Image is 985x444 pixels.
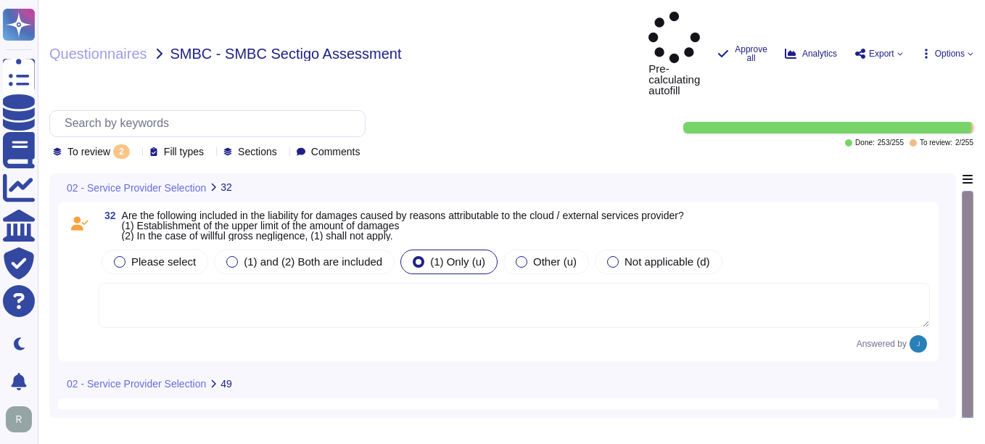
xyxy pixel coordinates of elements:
[735,45,767,62] span: Approve all
[67,379,206,389] span: 02 - Service Provider Selection
[857,340,907,348] span: Answered by
[67,182,206,192] span: 02 - Service Provider Selection
[802,49,837,58] span: Analytics
[430,255,485,268] span: (1) Only (u)
[170,46,402,61] span: SMBC - SMBC Sectigo Assessment
[648,12,700,96] span: Pre-calculating autofill
[244,255,382,268] span: (1) and (2) Both are included
[164,147,204,157] span: Fill types
[99,210,116,221] span: 32
[6,406,32,432] img: user
[122,210,684,242] span: Are the following included in the liability for damages caused by reasons attributable to the clo...
[221,379,232,389] span: 49
[238,147,277,157] span: Sections
[920,139,952,147] span: To review:
[49,46,147,61] span: Questionnaires
[67,147,110,157] span: To review
[625,255,710,268] span: Not applicable (d)
[3,403,42,435] button: user
[869,49,894,58] span: Export
[221,182,232,192] span: 32
[717,45,767,62] button: Approve all
[878,139,904,147] span: 253 / 255
[785,48,837,59] button: Analytics
[57,111,365,136] input: Search by keywords
[113,144,130,159] div: 2
[855,139,875,147] span: Done:
[311,147,360,157] span: Comments
[910,335,927,353] img: user
[131,255,196,268] span: Please select
[935,49,965,58] span: Options
[955,139,973,147] span: 2 / 255
[122,409,925,431] span: In the event of an incident such as a system outage or information leakage, are there any rules r...
[533,255,577,268] span: Other (u)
